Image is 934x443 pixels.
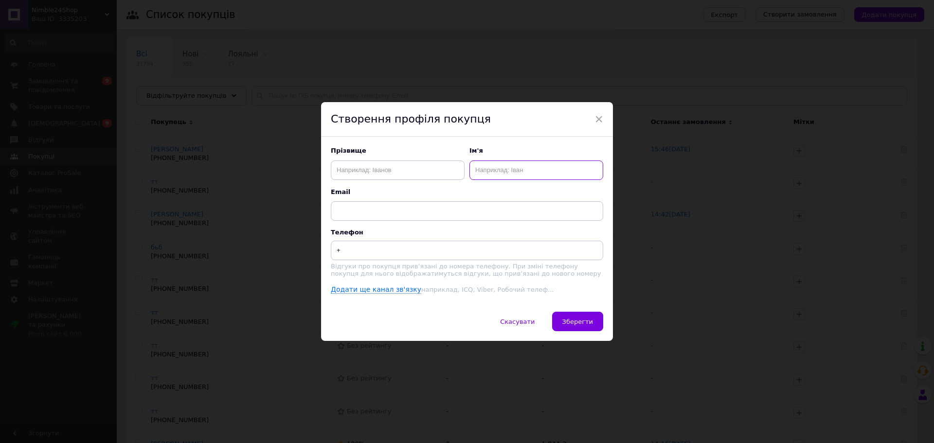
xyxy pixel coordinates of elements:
[552,312,603,331] button: Зберегти
[469,146,603,155] span: Ім'я
[331,160,465,180] input: Наприклад: Іванов
[490,312,545,331] button: Скасувати
[469,160,603,180] input: Наприклад: Іван
[331,241,603,260] input: +38 096 0000000
[331,263,603,277] p: Відгуки про покупця привʼязані до номера телефону. При зміні телефону покупця для нього відобража...
[594,111,603,127] span: ×
[331,285,421,294] a: Додати ще канал зв'язку
[500,318,535,325] span: Скасувати
[331,229,603,236] p: Телефон
[421,286,554,293] span: наприклад, ICQ, Viber, Робочий телеф...
[331,188,603,196] span: Email
[562,318,593,325] span: Зберегти
[321,102,613,137] div: Створення профіля покупця
[331,146,465,155] span: Прізвище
